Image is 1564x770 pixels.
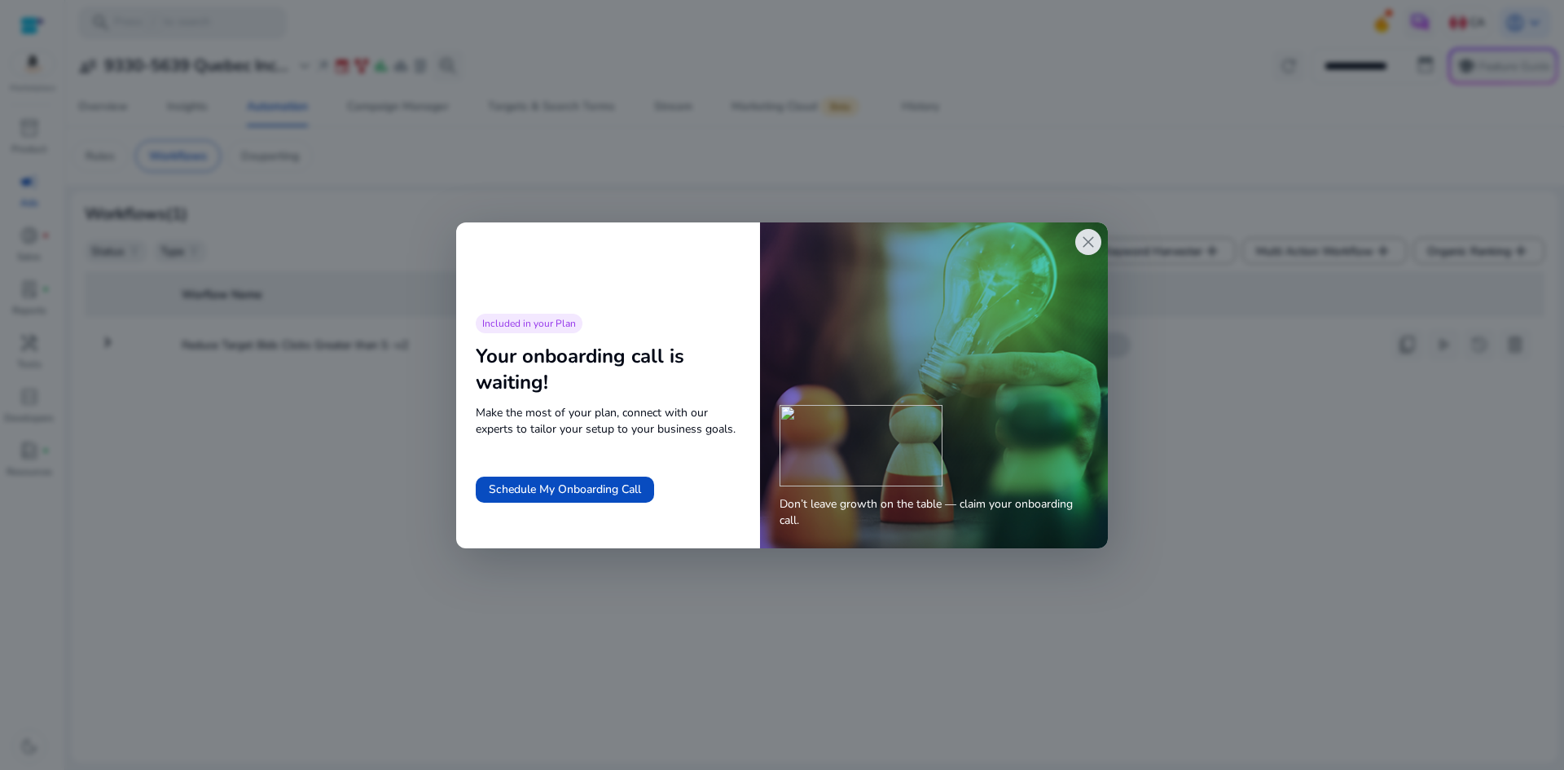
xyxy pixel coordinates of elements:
span: Don’t leave growth on the table — claim your onboarding call. [780,496,1088,529]
button: Schedule My Onboarding Call [476,477,654,503]
span: close [1079,232,1098,252]
span: Included in your Plan [482,317,576,330]
div: Your onboarding call is waiting! [476,343,740,395]
span: Make the most of your plan, connect with our experts to tailor your setup to your business goals. [476,405,740,438]
span: Schedule My Onboarding Call [489,481,641,498]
